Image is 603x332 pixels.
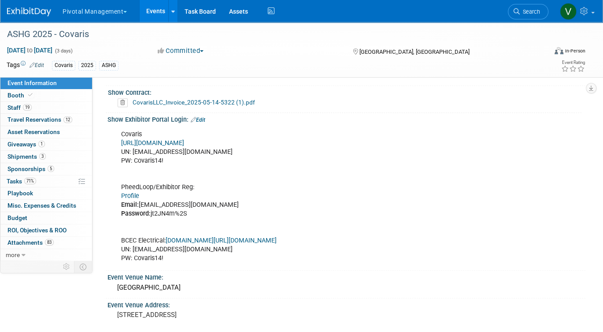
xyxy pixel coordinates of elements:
span: Asset Reservations [7,128,60,135]
span: (3 days) [54,48,73,54]
img: ExhibitDay [7,7,51,16]
a: Misc. Expenses & Credits [0,200,92,212]
span: 12 [63,116,72,123]
a: Delete attachment? [118,100,131,106]
a: Tasks71% [0,175,92,187]
a: Booth [0,90,92,101]
a: CovarisLLC_Invoice_2025-05-14-5322 (1).pdf [133,99,255,106]
img: Format-Inperson.png [555,47,563,54]
div: Show Exhibitor Portal Login: [107,113,585,124]
span: Sponsorships [7,165,54,172]
span: Misc. Expenses & Credits [7,202,76,209]
div: Event Venue Address: [107,298,585,310]
div: [GEOGRAPHIC_DATA] [114,281,579,295]
span: [DATE] [DATE] [7,46,53,54]
div: Event Venue Name: [107,271,585,282]
b: Password: [121,210,151,217]
b: Email: [121,201,139,209]
span: [GEOGRAPHIC_DATA], [GEOGRAPHIC_DATA] [359,48,470,55]
a: Budget [0,212,92,224]
span: 19 [23,104,32,111]
span: Giveaways [7,141,45,148]
span: Playbook [7,190,33,197]
a: Shipments3 [0,151,92,163]
div: 2025 [78,61,96,70]
img: Valerie Weld [560,3,577,20]
span: 71% [24,178,36,184]
span: Budget [7,214,27,221]
span: to [26,47,34,54]
span: Staff [7,104,32,111]
div: Covaris UN: [EMAIL_ADDRESS][DOMAIN_NAME] PW: Covaris14! PheedLoop/Exhibitor Reg: [EMAIL_ADDRESS][... [115,126,492,267]
span: Tasks [7,178,36,185]
div: Show Contract: [108,86,581,97]
i: Booth reservation complete [28,93,33,97]
span: 83 [45,239,54,246]
a: Asset Reservations [0,126,92,138]
span: Event Information [7,79,57,86]
span: more [6,251,20,258]
div: ASHG [99,61,118,70]
span: 3 [39,153,46,160]
a: Attachments83 [0,237,92,249]
span: Shipments [7,153,46,160]
div: Event Format [500,46,585,59]
a: more [0,249,92,261]
a: Staff19 [0,102,92,114]
td: Tags [7,60,44,71]
a: [URL][DOMAIN_NAME] [121,139,184,147]
a: Sponsorships5 [0,163,92,175]
a: ROI, Objectives & ROO [0,224,92,236]
a: [DOMAIN_NAME][URL][DOMAIN_NAME] [166,237,277,244]
span: 1 [38,141,45,147]
div: In-Person [565,48,585,54]
a: Profile [121,192,139,200]
a: Edit [30,62,44,68]
a: Edit [191,117,205,123]
a: Giveaways1 [0,138,92,150]
span: Booth [7,92,34,99]
a: Event Information [0,77,92,89]
td: Toggle Event Tabs [74,261,92,272]
button: Committed [155,46,207,56]
a: Travel Reservations12 [0,114,92,126]
div: Covaris [52,61,75,70]
div: ASHG 2025 - Covaris [4,26,536,42]
span: Travel Reservations [7,116,72,123]
span: ROI, Objectives & ROO [7,227,67,234]
a: Search [508,4,548,19]
span: Search [520,8,540,15]
td: Personalize Event Tab Strip [59,261,74,272]
pre: [STREET_ADDRESS] [117,311,297,319]
span: 5 [48,165,54,172]
div: Event Rating [561,60,585,65]
span: Attachments [7,239,54,246]
a: Playbook [0,187,92,199]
